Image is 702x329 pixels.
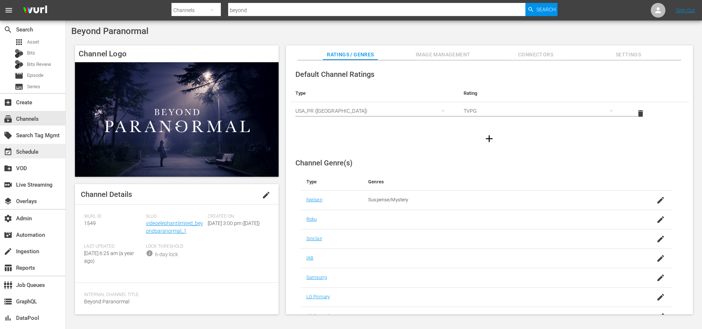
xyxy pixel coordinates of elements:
[295,101,452,121] div: USA_PR ([GEOGRAPHIC_DATA])
[290,85,689,125] table: simple table
[84,220,96,226] span: 1549
[4,231,12,239] span: Automation
[464,101,620,121] div: TVPG
[290,85,458,102] th: Type
[306,236,322,241] a: Sinclair
[306,313,336,319] a: LG Secondary
[295,158,352,167] span: Channel Genre(s)
[323,50,378,59] span: Ratings / Genres
[15,49,23,58] div: Bits
[146,220,203,234] a: videoelephantlimited_beyondparanormal_1
[4,6,13,15] span: menu
[15,60,23,69] div: Bits Review
[84,244,142,250] span: Last Updated:
[71,26,148,36] span: Beyond Paranormal
[4,314,12,322] span: DataPool
[676,7,695,13] a: Sign Out
[27,38,39,46] span: Asset
[75,62,279,177] img: Beyond Paranormal
[4,25,12,34] span: Search
[508,50,563,59] span: Connectors
[536,3,556,16] span: Search
[146,244,204,250] span: Lock Threshold:
[306,197,322,202] a: Nielsen
[27,49,35,57] span: Bits
[362,173,631,191] th: Genres
[257,186,275,204] button: edit
[458,85,626,102] th: Rating
[27,83,40,90] span: Series
[208,214,266,220] span: Created On:
[306,294,330,299] a: LG Primary
[84,250,134,264] span: [DATE] 6:25 am (a year ago)
[4,263,12,272] span: Reports
[601,50,656,59] span: Settings
[4,164,12,173] span: VOD
[84,292,266,298] span: Internal Channel Title:
[155,251,178,258] div: 6-day lock
[262,191,271,199] span: edit
[18,2,53,19] img: ans4CAIJ8jUAAAAAAAAAAAAAAAAAAAAAAAAgQb4GAAAAAAAAAAAAAAAAAAAAAAAAJMjXAAAAAAAAAAAAAAAAAAAAAAAAgAT5G...
[301,173,362,191] th: Type
[84,214,142,220] span: Wurl ID:
[27,61,51,68] span: Bits Review
[81,190,132,199] span: Channel Details
[525,3,558,16] button: Search
[636,109,645,118] span: delete
[208,220,260,226] span: [DATE] 3:00 pm ([DATE])
[4,214,12,223] span: Admin
[4,115,12,123] span: Channels
[27,72,44,79] span: Episode
[4,131,12,140] span: Search Tag Mgmt
[4,297,12,306] span: GraphQL
[4,197,12,206] span: Overlays
[15,38,23,46] span: Asset
[4,98,12,107] span: Create
[15,82,23,91] span: Series
[416,50,471,59] span: Image Management
[306,216,317,222] a: Roku
[632,105,649,122] button: delete
[146,250,153,257] span: info
[4,247,12,256] span: Ingestion
[306,274,327,280] a: Samsung
[4,147,12,156] span: Schedule
[306,255,313,261] a: IAB
[84,299,129,304] span: Beyond Paranormal
[4,180,12,189] span: Live Streaming
[4,281,12,289] span: Job Queues
[295,70,374,79] span: Default Channel Ratings
[146,214,204,220] span: Slug:
[15,71,23,80] span: Episode
[75,45,279,62] h4: Channel Logo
